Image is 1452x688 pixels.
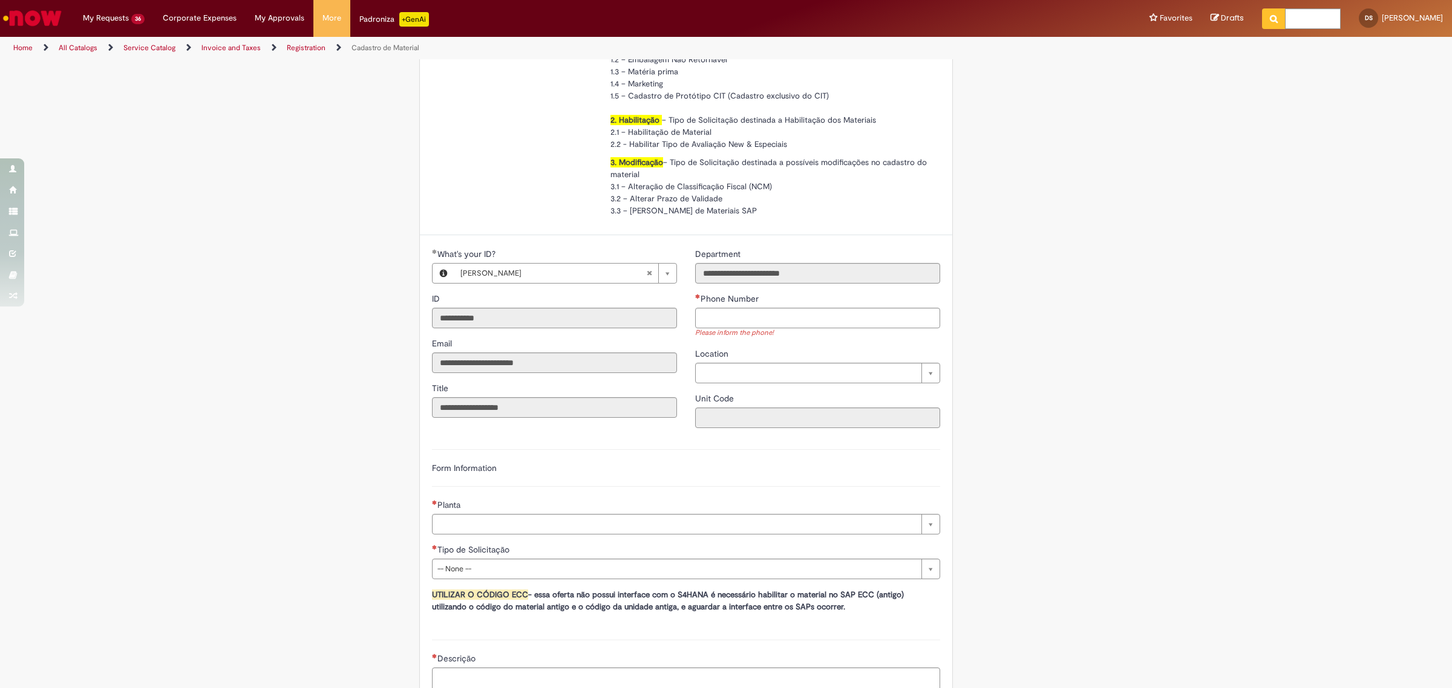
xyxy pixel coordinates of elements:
[695,392,736,404] label: Read only - Unit Code
[163,12,237,24] span: Corporate Expenses
[123,43,175,53] a: Service Catalog
[610,91,829,101] span: 1.5 – Cadastro de Protótipo CIT (Cadastro exclusivo do CIT)
[695,308,940,328] input: Phone Number
[432,589,528,600] strong: UTILIZAR O CÓDIGO ECC
[695,363,940,383] a: Clear field Location
[701,293,761,304] span: Phone Number
[432,293,442,305] label: Read only - ID
[610,193,722,204] span: 3.2 – Alterar Prazo de Validade
[1382,13,1443,23] span: [PERSON_NAME]
[399,12,429,27] p: +GenAi
[610,157,927,180] span: – Tipo de Solicitação destinada a possíveis modificações no cadastro do material
[528,589,532,600] strong: -
[255,12,304,24] span: My Approvals
[432,383,451,394] span: Read only - Title
[432,293,442,304] span: Read only - ID
[437,559,915,579] span: -- None --
[352,43,419,53] a: Cadastro de Material
[131,14,145,24] span: 36
[695,348,731,359] span: Location
[437,499,463,510] span: Required - Planta
[610,157,663,167] strong: 3. Modificação
[83,12,129,24] span: My Requests
[610,139,787,149] span: 2.2 - Habilitar Tipo de Avaliação New & Especiais
[437,653,478,664] span: Descrição
[432,514,940,534] a: Clear field Planta
[1221,12,1244,24] span: Drafts
[287,43,325,53] a: Registration
[695,393,736,404] span: Read only - Unit Code
[437,544,512,555] span: Tipo de Solicitação
[432,397,677,418] input: Title
[695,248,743,260] label: Read only - Department
[1160,12,1192,24] span: Favorites
[432,654,437,658] span: Required
[695,328,940,339] div: Please inform the phone!
[432,337,454,349] label: Read only - Email
[432,249,437,254] span: Required Filled
[460,264,646,283] span: [PERSON_NAME]
[1262,8,1286,29] button: Search
[610,54,727,65] span: 1.2 – Embalagem Não Retornável
[695,248,743,259] span: Read only - Department
[13,43,33,53] a: Home
[322,12,341,24] span: More
[437,248,498,259] span: Required - What's your ID?
[610,206,757,216] span: 3.3 – [PERSON_NAME] de Materiais SAP
[610,115,659,125] strong: 2. Habilitação
[1211,13,1244,24] a: Drafts
[695,407,940,428] input: Unit Code
[695,263,940,284] input: Department
[454,264,676,283] a: [PERSON_NAME]Clear field What's your ID?
[432,352,677,373] input: Email
[610,115,876,125] span: – Tipo de Solicitação destinada a Habilitação dos Materiais
[433,264,454,283] button: What's your ID?, Preview this record Davi Souza
[432,545,437,550] span: Required
[610,127,711,137] span: 2.1 – Habilitação de Material
[432,338,454,349] span: Read only - Email
[432,382,451,394] label: Read only - Title
[1365,14,1373,22] span: DS
[9,37,959,59] ul: Page breadcrumbs
[610,181,772,192] span: 3.1 – Alteração de Classificação Fiscal (NCM)
[432,462,497,473] label: Form Information
[1,6,64,30] img: ServiceNow
[610,79,663,89] span: 1.4 – Marketing
[59,43,97,53] a: All Catalogs
[432,308,677,328] input: ID
[695,294,701,299] span: Required
[359,12,429,27] div: Padroniza
[432,500,437,505] span: Required
[610,67,678,77] span: 1.3 – Matéria prima
[640,264,658,283] abbr: Clear field What's your ID?
[432,589,904,612] span: essa oferta não possui interface com o S4HANA é necessário habilitar o material no SAP ECC (antig...
[201,43,261,53] a: Invoice and Taxes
